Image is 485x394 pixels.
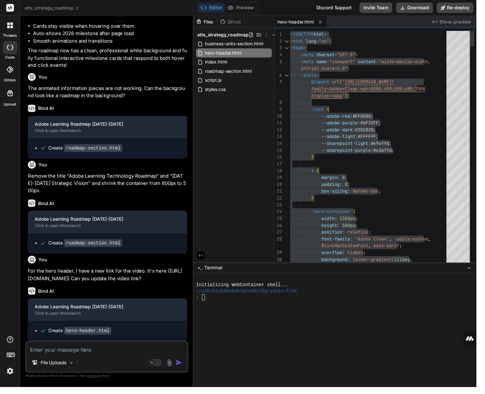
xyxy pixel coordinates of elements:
span: Terminal [208,269,226,276]
span: } [317,157,319,163]
span: url [338,80,346,86]
span: ' [348,94,351,100]
span: > [330,32,333,38]
div: 4 [280,52,287,59]
div: Click to collapse the range. [288,38,296,45]
p: File Uploads [41,366,68,372]
div: 24 [280,212,287,219]
span: business-units-section.html [208,41,268,49]
span: ; [375,233,378,239]
div: 12 [280,129,287,136]
span: overflow: [327,254,351,260]
div: 29 [280,254,287,261]
label: Upload [4,104,17,109]
div: Discord Support [318,3,362,13]
span: ( [399,261,401,267]
button: − [475,267,481,278]
div: 5 [280,59,287,66]
span: position: [327,233,351,239]
span: } [317,198,319,204]
span: --adobe-dark: [327,129,362,135]
span: hidden [354,254,370,260]
span: > [335,39,338,45]
div: 25 [280,219,287,226]
span: 'Adobe Clean' [362,240,396,246]
div: 6 [280,73,287,80]
span: content [364,60,383,66]
span: :root [317,108,330,114]
span: 500px [348,226,362,232]
span: --adobe-red: [327,115,359,121]
span: { [333,108,335,114]
span: head [298,46,309,52]
span: 1350px [346,219,362,225]
span: --adobe-light: [327,136,364,142]
button: Re-deploy [445,3,482,13]
p: The roadmap now has a clean, professional white background and fully functional interactive miles... [28,48,190,70]
button: Invite Team [366,3,399,13]
span: display=swap [317,94,348,100]
div: Click to open Workbench [35,316,173,322]
div: 18 [280,170,287,177]
span: = [322,39,325,45]
span: , [417,261,420,267]
span: ; [407,247,409,253]
span: > [354,66,356,72]
span: > [362,53,364,59]
div: 27 [280,233,287,240]
button: Preview [229,3,261,13]
span: #FFFFFF [364,136,383,142]
span: [URL][DOMAIN_NAME]? [351,80,401,86]
p: Always double-check its answers. Your in Bind [26,379,192,386]
button: Editor [201,3,229,13]
span: meta [309,60,319,66]
span: script.js [208,78,226,86]
div: 7 [280,80,287,87]
span: 0 [348,178,351,184]
li: Cards stay visible when hovering over them [34,23,190,31]
span: roadmap-section.html [208,68,257,76]
div: 30 [280,261,287,268]
div: Click to collapse the range. [288,45,296,52]
span: elts_strategy_roadmap [25,5,81,12]
span: ; [354,185,356,191]
div: 23 [280,205,287,212]
img: attachment [169,366,176,373]
div: Files [197,19,221,25]
span: elts_strategy_roadmap [201,32,253,39]
span: 111deg [401,261,417,267]
span: ; [396,143,399,149]
span: ; [351,178,354,184]
span: index.html [208,59,232,67]
span: BlinkMacSystemFont [327,247,375,253]
div: 2 [280,38,287,45]
span: "width=device-width, [385,60,438,66]
span: --sharepoint-light: [327,143,378,149]
span: padding: [327,185,348,191]
div: 9 [280,108,287,115]
img: icon [179,366,185,372]
span: < [306,73,309,79]
span: > [309,46,311,52]
span: "viewport" [335,60,362,66]
h6: You [39,75,48,82]
button: Adobe Learning Roadmap [DATE]-[DATE]Click to open Workbench [29,304,179,326]
div: 10 [280,115,287,122]
div: Adobe Learning Roadmap [DATE]-[DATE] [35,220,173,226]
span: Show preview [447,19,480,25]
span: < [306,60,309,66]
span: ; [370,254,372,260]
span: #202020 [362,129,380,135]
span: ' [348,80,351,86]
div: Github [222,19,249,25]
span: < [296,46,298,52]
span: family=Adobe+Clean:wght@300;400;500;600;700& [317,87,433,93]
div: 8 [280,101,287,108]
p: For the hero header, I have a new link for the video. It's here ([URL][DOMAIN_NAME]) Can you upda... [28,272,190,287]
span: ; [378,115,380,121]
span: -apple-system [401,240,436,246]
span: lang [311,39,322,45]
span: = [383,60,385,66]
span: Initializing WebContainer shell... [200,287,294,293]
span: , [436,240,438,246]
